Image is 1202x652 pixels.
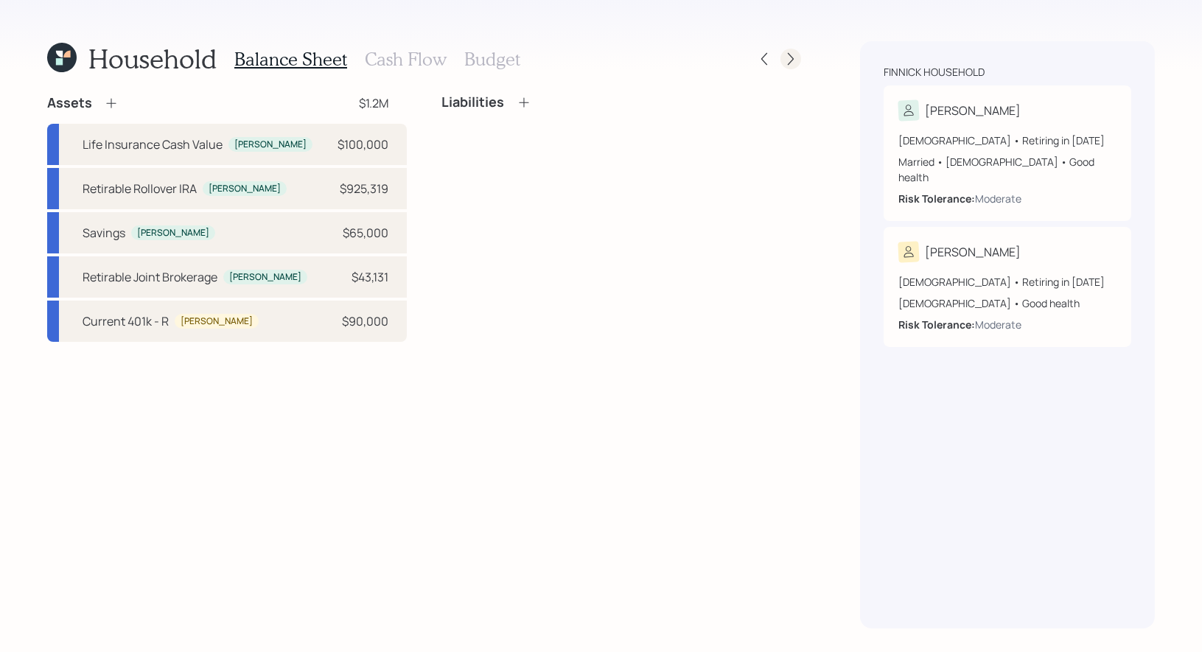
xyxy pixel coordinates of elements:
div: [PERSON_NAME] [209,183,281,195]
h3: Budget [464,49,520,70]
h3: Balance Sheet [234,49,347,70]
div: [PERSON_NAME] [229,271,301,284]
div: Married • [DEMOGRAPHIC_DATA] • Good health [898,154,1117,185]
div: [PERSON_NAME] [137,227,209,239]
div: Current 401k - R [83,312,169,330]
div: Retirable Rollover IRA [83,180,197,197]
div: [DEMOGRAPHIC_DATA] • Good health [898,295,1117,311]
div: $100,000 [338,136,389,153]
b: Risk Tolerance: [898,318,975,332]
div: Retirable Joint Brokerage [83,268,217,286]
div: Finnick household [884,65,985,80]
div: $43,131 [352,268,389,286]
h4: Liabilities [442,94,505,111]
div: $925,319 [340,180,389,197]
div: Life Insurance Cash Value [83,136,223,153]
div: Moderate [975,191,1021,206]
div: [DEMOGRAPHIC_DATA] • Retiring in [DATE] [898,133,1117,148]
h3: Cash Flow [365,49,447,70]
div: [PERSON_NAME] [181,315,253,328]
div: [DEMOGRAPHIC_DATA] • Retiring in [DATE] [898,274,1117,290]
div: Moderate [975,317,1021,332]
div: $65,000 [343,224,389,242]
h1: Household [88,43,217,74]
h4: Assets [47,95,92,111]
div: $1.2M [360,94,389,112]
div: Savings [83,224,125,242]
div: $90,000 [343,312,389,330]
b: Risk Tolerance: [898,192,975,206]
div: [PERSON_NAME] [925,102,1021,119]
div: [PERSON_NAME] [234,139,307,151]
div: [PERSON_NAME] [925,243,1021,261]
